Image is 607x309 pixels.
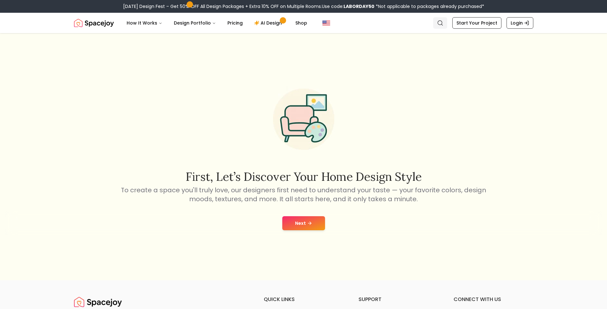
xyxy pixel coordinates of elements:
img: Spacejoy Logo [74,296,122,308]
h6: quick links [264,296,344,303]
img: United States [322,19,330,27]
a: Login [507,17,533,29]
h2: First, let’s discover your home design style [120,170,487,183]
a: Pricing [222,17,248,29]
span: Use code: [322,3,374,10]
nav: Global [74,13,533,33]
a: AI Design [249,17,289,29]
a: Spacejoy [74,296,122,308]
a: Start Your Project [452,17,501,29]
button: Design Portfolio [169,17,221,29]
h6: connect with us [454,296,533,303]
button: How It Works [122,17,167,29]
div: [DATE] Design Fest – Get 50% OFF All Design Packages + Extra 10% OFF on Multiple Rooms. [123,3,484,10]
b: LABORDAY50 [344,3,374,10]
nav: Main [122,17,312,29]
h6: support [359,296,438,303]
span: *Not applicable to packages already purchased* [374,3,484,10]
a: Shop [290,17,312,29]
p: To create a space you'll truly love, our designers first need to understand your taste — your fav... [120,186,487,203]
img: Start Style Quiz Illustration [263,78,344,160]
button: Next [282,216,325,230]
a: Spacejoy [74,17,114,29]
img: Spacejoy Logo [74,17,114,29]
